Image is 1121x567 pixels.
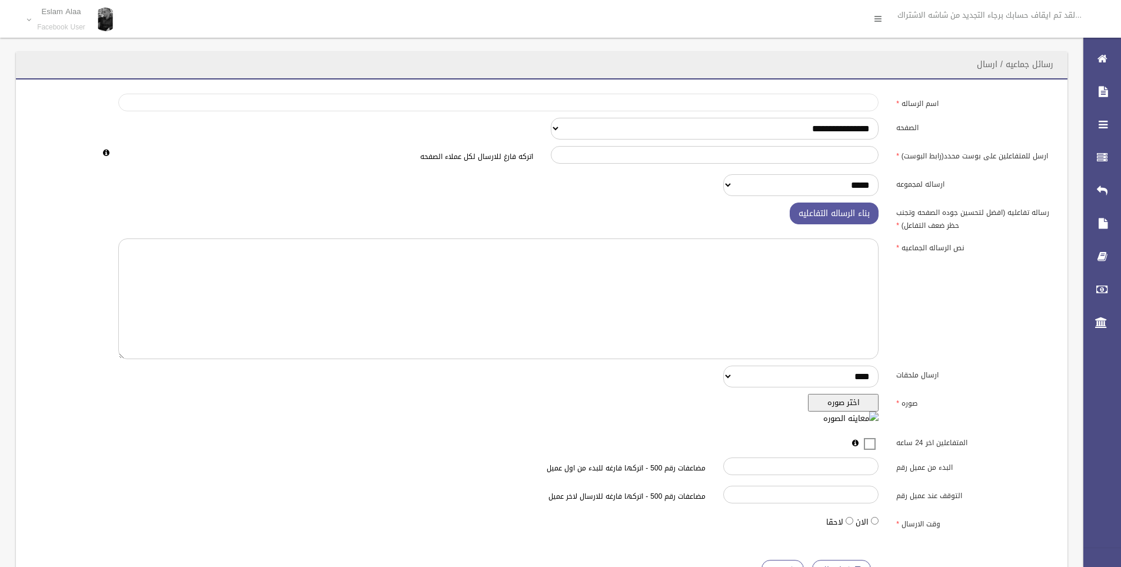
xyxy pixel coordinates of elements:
label: اسم الرساله [887,94,1060,110]
h6: مضاعفات رقم 500 - اتركها فارغه للبدء من اول عميل [291,465,706,472]
label: وقت الارسال [887,515,1060,531]
label: رساله تفاعليه (افضل لتحسين جوده الصفحه وتجنب حظر ضعف التفاعل) [887,203,1060,232]
header: رسائل جماعيه / ارسال [963,53,1067,76]
small: Facebook User [37,23,85,32]
label: لاحقا [826,515,843,529]
h6: مضاعفات رقم 500 - اتركها فارغه للارسال لاخر عميل [291,493,706,500]
label: الان [856,515,869,529]
button: بناء الرساله التفاعليه [790,203,879,224]
label: نص الرساله الجماعيه [887,238,1060,255]
button: اختر صوره [808,394,879,412]
h6: اتركه فارغ للارسال لكل عملاء الصفحه [118,153,533,161]
label: المتفاعلين اخر 24 ساعه [887,433,1060,450]
label: البدء من عميل رقم [887,457,1060,474]
img: معاينه الصوره [823,412,879,426]
p: Eslam Alaa [37,7,85,16]
label: التوقف عند عميل رقم [887,486,1060,502]
label: ارسل للمتفاعلين على بوست محدد(رابط البوست) [887,146,1060,163]
label: ارسال ملحقات [887,366,1060,382]
label: الصفحه [887,118,1060,134]
label: ارساله لمجموعه [887,174,1060,191]
label: صوره [887,394,1060,410]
